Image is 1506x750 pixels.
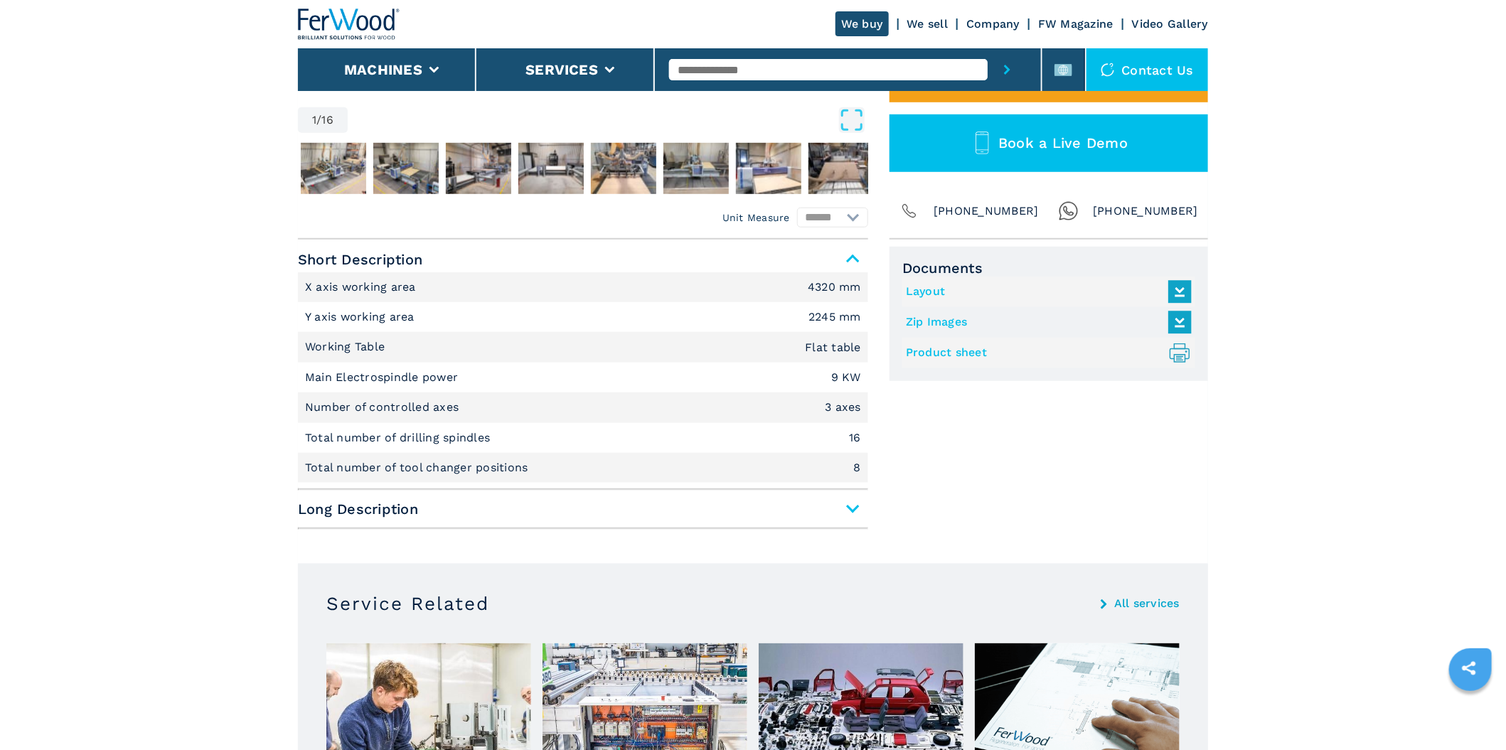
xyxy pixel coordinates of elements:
[831,372,861,383] em: 9 KW
[907,17,949,31] a: We sell
[516,140,587,197] button: Go to Slide 5
[370,140,442,197] button: Go to Slide 3
[1059,201,1079,221] img: Whatsapp
[518,143,584,194] img: bfdd29c71d488a3cd70968de401b1b9c
[661,140,732,197] button: Go to Slide 7
[1093,201,1198,221] span: [PHONE_NUMBER]
[305,309,418,325] p: Y axis working area
[998,134,1128,151] span: Book a Live Demo
[305,400,463,415] p: Number of controlled axes
[588,140,659,197] button: Go to Slide 6
[1451,650,1487,686] a: sharethis
[298,247,868,272] span: Short Description
[808,311,861,323] em: 2245 mm
[806,342,862,353] em: Flat table
[736,143,801,194] img: c29f19b403495ec4b54e4226c027b2c5
[298,496,868,522] span: Long Description
[1132,17,1208,31] a: Video Gallery
[808,282,861,293] em: 4320 mm
[850,432,862,444] em: 16
[808,143,874,194] img: 51ad358da20be34c4f2997105283d654
[344,61,422,78] button: Machines
[316,114,321,126] span: /
[298,9,400,40] img: Ferwood
[1114,598,1180,609] a: All services
[326,592,489,615] h3: Service Related
[906,280,1185,304] a: Layout
[826,402,862,413] em: 3 axes
[305,279,420,295] p: X axis working area
[1446,686,1495,739] iframe: Chat
[351,107,865,133] button: Open Fullscreen
[373,143,439,194] img: 65e50f337808c920e8c41ea8914c00fa
[298,272,868,483] div: Short Description
[446,143,511,194] img: 1d8eec7e328906ff2f26d90f4ad7c9d6
[301,143,366,194] img: ef897318332e5973fbe254acc2f9aec2
[966,17,1020,31] a: Company
[443,140,514,197] button: Go to Slide 4
[835,11,889,36] a: We buy
[733,140,804,197] button: Go to Slide 8
[854,462,861,473] em: 8
[663,143,729,194] img: c3374e042bd81f9bfeb9b7c00e1f0f25
[305,460,532,476] p: Total number of tool changer positions
[591,143,656,194] img: 41ea2084865f4396e327c50cc4e4a14a
[305,430,494,446] p: Total number of drilling spindles
[525,61,598,78] button: Services
[298,140,868,197] nav: Thumbnail Navigation
[906,311,1185,334] a: Zip Images
[322,114,334,126] span: 16
[312,114,316,126] span: 1
[902,259,1195,277] span: Documents
[1086,48,1209,91] div: Contact us
[1101,63,1115,77] img: Contact us
[1038,17,1114,31] a: FW Magazine
[890,114,1208,172] button: Book a Live Demo
[298,140,369,197] button: Go to Slide 2
[906,341,1185,365] a: Product sheet
[806,140,877,197] button: Go to Slide 9
[988,48,1027,91] button: submit-button
[305,370,462,385] p: Main Electrospindle power
[305,339,389,355] p: Working Table
[722,210,790,225] em: Unit Measure
[934,201,1039,221] span: [PHONE_NUMBER]
[899,201,919,221] img: Phone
